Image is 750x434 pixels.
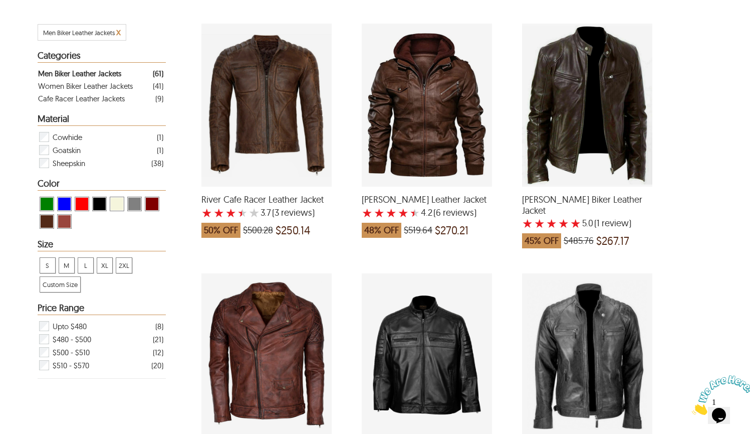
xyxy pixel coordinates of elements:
a: Cancel Filter [116,29,121,37]
span: $519.64 [404,225,432,235]
span: (1 [594,218,600,228]
a: Filter Cafe Racer Leather Jackets [38,92,163,105]
div: Heading Filter Men Biker Leather Jackets by Size [38,239,166,251]
span: 1 [4,4,8,13]
label: 4 rating [237,208,247,218]
label: 3 rating [546,218,557,228]
a: River Cafe Racer Leather Jacket with a 3.666666666666666 Star Rating 3 Product Review which was a... [201,180,332,243]
span: (3 [272,208,279,218]
span: review [600,218,629,228]
label: 2 rating [213,208,224,218]
div: View Red Men Biker Leather Jackets [75,197,89,211]
div: ( 21 ) [153,333,163,346]
label: 2 rating [534,218,545,228]
span: x [116,26,121,38]
label: 5 rating [248,208,260,218]
div: ( 1 ) [157,131,163,143]
span: reviews [279,208,312,218]
div: ( 61 ) [153,67,163,80]
label: 4 rating [558,218,569,228]
span: 48% OFF [362,223,401,238]
div: Heading Filter Men Biker Leather Jackets by Categories [38,51,166,63]
label: 3 rating [386,208,397,218]
span: XL [97,258,112,273]
div: View Black Men Biker Leather Jackets [92,197,107,211]
span: Roy Sheepskin Biker Leather Jacket [522,194,652,216]
div: Filter Cowhide Men Biker Leather Jackets [38,130,163,143]
span: S [40,258,55,273]
label: 5 rating [570,218,581,228]
label: 5 rating [410,208,420,218]
span: L [78,258,93,273]
a: Filter Men Biker Leather Jackets [38,67,163,80]
div: View Beige Men Biker Leather Jackets [110,197,124,211]
div: Filter Upto $480 Men Biker Leather Jackets [38,320,163,333]
span: 50% OFF [201,223,240,238]
div: View 2XL Men Biker Leather Jackets [116,257,132,273]
label: 1 rating [201,208,212,218]
div: View Maroon Men Biker Leather Jackets [145,197,159,211]
span: Upto $480 [53,320,87,333]
span: $500 - $510 [53,346,90,359]
label: 3 rating [225,208,236,218]
div: View Grey Men Biker Leather Jackets [127,197,142,211]
span: Goatskin [53,143,81,157]
span: M [59,258,74,273]
div: View M Men Biker Leather Jackets [59,257,75,273]
span: $480 - $500 [53,333,91,346]
label: 1 rating [522,218,533,228]
div: ( 1 ) [157,144,163,157]
a: Filter Women Biker Leather Jackets [38,80,163,92]
img: Chat attention grabber [4,4,66,44]
span: ) [272,208,315,218]
div: View S Men Biker Leather Jackets [40,257,56,273]
div: View Blue Men Biker Leather Jackets [57,197,72,211]
span: $485.76 [564,236,594,246]
div: View Custom Size Men Biker Leather Jackets [40,276,81,293]
div: View L Men Biker Leather Jackets [78,257,94,273]
div: View Green Men Biker Leather Jackets [40,197,54,211]
span: Ronald Biker Leather Jacket [362,194,492,205]
div: ( 9 ) [155,92,163,105]
div: ( 8 ) [155,320,163,333]
div: View Brown ( Brand Color ) Men Biker Leather Jackets [40,214,54,229]
iframe: chat widget [688,371,750,419]
span: Sheepskin [53,157,85,170]
div: Women Biker Leather Jackets [38,80,133,92]
label: 1 rating [362,208,373,218]
span: River Cafe Racer Leather Jacket [201,194,332,205]
label: 5.0 [582,218,593,228]
div: Men Biker Leather Jackets [38,67,121,80]
div: Filter Goatskin Men Biker Leather Jackets [38,143,163,157]
span: $510 - $570 [53,359,89,372]
span: Cowhide [53,130,82,143]
div: Heading Filter Men Biker Leather Jackets by Price Range [38,303,166,315]
a: Roy Sheepskin Biker Leather Jacket with a 5 Star Rating 1 Product Review which was at a price of ... [522,180,652,253]
span: (6 [433,208,441,218]
span: Filter Men Biker Leather Jackets [43,29,115,37]
div: Filter $500 - $510 Men Biker Leather Jackets [38,346,163,359]
div: Filter $510 - $570 Men Biker Leather Jackets [38,359,163,372]
span: ) [594,218,631,228]
div: Heading Filter Men Biker Leather Jackets by Color [38,179,166,191]
span: $267.17 [596,236,629,246]
label: 2 rating [374,208,385,218]
div: Cafe Racer Leather Jackets [38,92,125,105]
span: $500.28 [243,225,273,235]
span: Custom Size [40,277,80,292]
div: ( 12 ) [153,346,163,359]
label: 4.2 [421,208,432,218]
div: Heading Filter Men Biker Leather Jackets by Material [38,114,166,126]
span: $250.14 [276,225,310,235]
a: Ronald Biker Leather Jacket with a 4.166666666666666 Star Rating 6 Product Review which was at a ... [362,180,492,243]
div: View Cognac Men Biker Leather Jackets [57,214,72,229]
span: $270.21 [435,225,468,235]
span: reviews [441,208,474,218]
span: ) [433,208,476,218]
div: ( 41 ) [153,80,163,92]
div: ( 20 ) [151,359,163,372]
label: 4 rating [398,208,409,218]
